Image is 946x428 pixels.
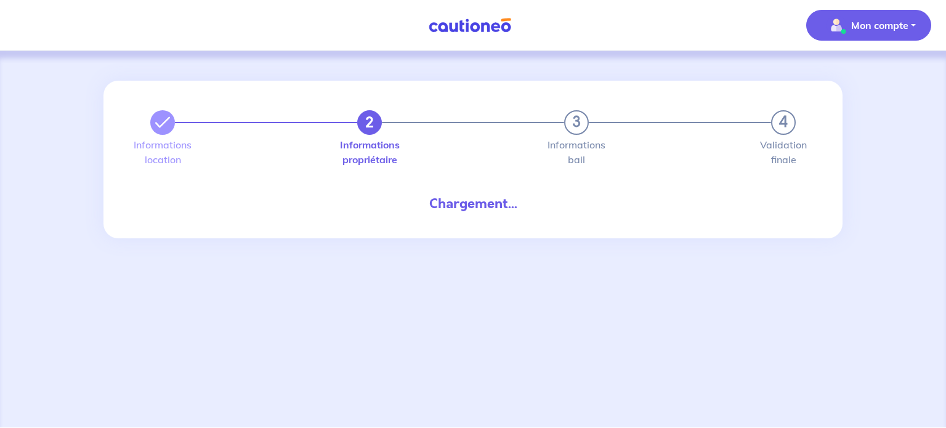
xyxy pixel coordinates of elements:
button: illu_account_valid_menu.svgMon compte [806,10,931,41]
label: Informations bail [564,140,589,164]
label: Validation finale [771,140,796,164]
img: illu_account_valid_menu.svg [827,15,846,35]
button: 2 [357,110,382,135]
label: Informations location [150,140,175,164]
label: Informations propriétaire [357,140,382,164]
div: Chargement... [140,194,806,214]
img: Cautioneo [424,18,516,33]
p: Mon compte [851,18,908,33]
